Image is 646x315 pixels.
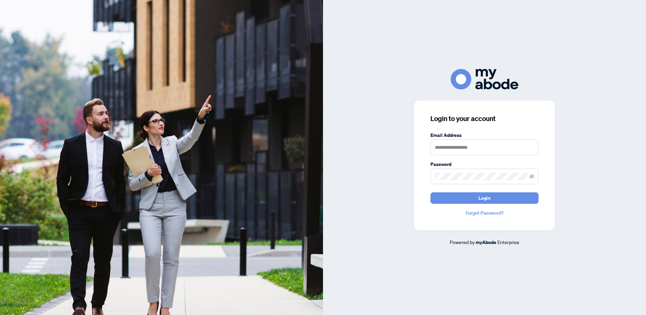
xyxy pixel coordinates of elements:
span: Powered by [450,239,475,245]
a: myAbode [476,239,496,246]
span: eye-invisible [529,174,534,179]
a: Forgot Password? [430,209,539,217]
span: Enterprise [497,239,519,245]
span: Login [478,193,491,203]
h3: Login to your account [430,114,539,123]
img: ma-logo [451,69,518,90]
label: Password [430,161,539,168]
button: Login [430,192,539,204]
label: Email Address [430,131,539,139]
